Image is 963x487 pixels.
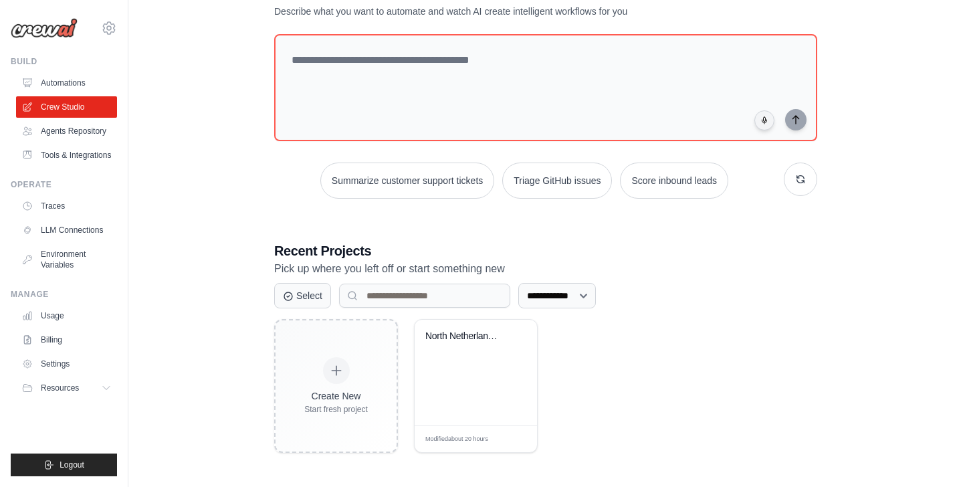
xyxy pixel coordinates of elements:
a: Usage [16,305,117,326]
a: LLM Connections [16,219,117,241]
a: Crew Studio [16,96,117,118]
div: Operate [11,179,117,190]
a: Traces [16,195,117,217]
a: Tools & Integrations [16,144,117,166]
span: Resources [41,383,79,393]
div: Build [11,56,117,67]
button: Triage GitHub issues [502,163,612,199]
div: Start fresh project [304,404,368,415]
button: Resources [16,377,117,399]
a: Settings [16,353,117,375]
button: Logout [11,454,117,476]
a: Environment Variables [16,243,117,276]
a: Agents Repository [16,120,117,142]
p: Pick up where you left off or start something new [274,260,817,278]
img: Logo [11,18,78,38]
button: Score inbound leads [620,163,728,199]
div: Manage [11,289,117,300]
button: Select [274,283,331,308]
a: Billing [16,329,117,351]
button: Click to speak your automation idea [754,110,774,130]
button: Summarize customer support tickets [320,163,494,199]
h3: Recent Projects [274,241,817,260]
p: Describe what you want to automate and watch AI create intelligent workflows for you [274,5,724,18]
span: Logout [60,460,84,470]
span: Modified about 20 hours [425,435,488,444]
button: Get new suggestions [784,163,817,196]
a: Automations [16,72,117,94]
span: Edit [506,434,517,444]
div: Create New [304,389,368,403]
div: North Netherlands B2B Lead Generator [425,330,506,343]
